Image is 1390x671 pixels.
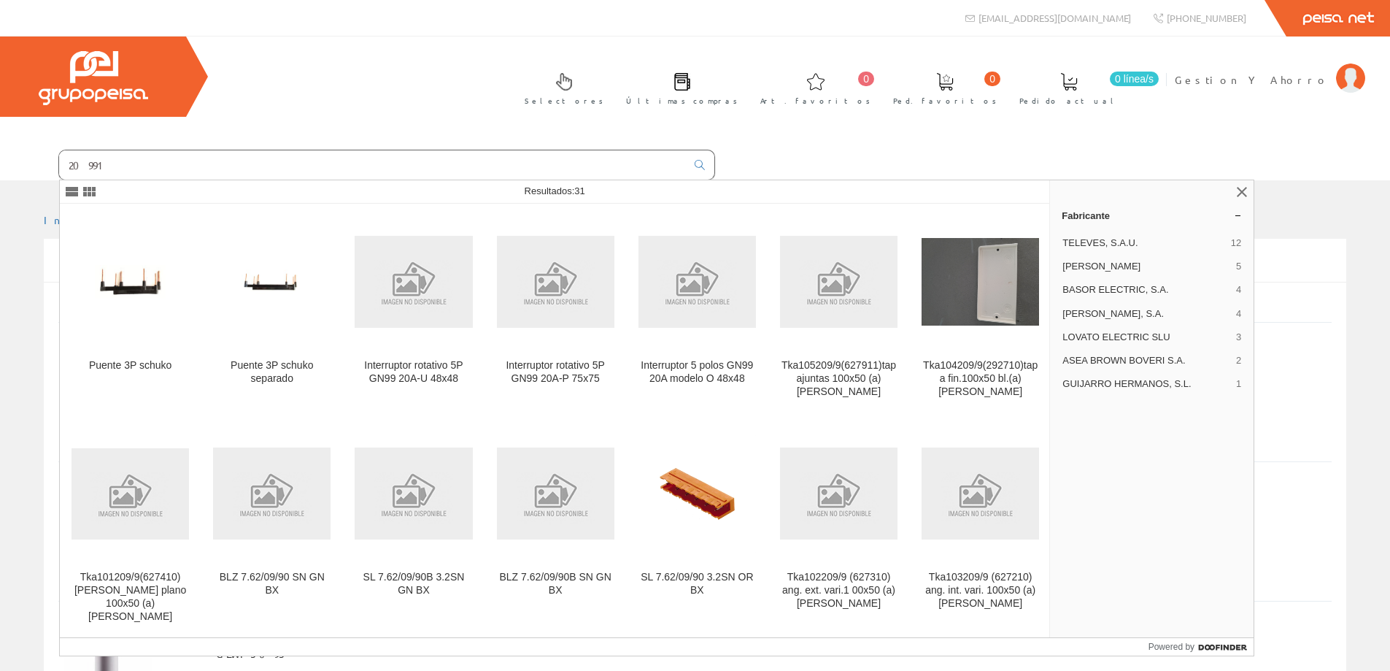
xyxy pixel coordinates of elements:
[201,204,342,415] a: Puente 3P schuko separado Puente 3P schuko separado
[780,448,897,540] img: Tka102209/9 (627310) ang. ext. vari.1 00x50 (a) simon
[1167,12,1246,24] span: [PHONE_NUMBER]
[497,448,614,540] img: BLZ 7.62/09/90B SN GN BX
[510,61,611,114] a: Selectores
[638,359,756,386] div: Interruptor 5 polos GN99 20A modelo O 48x48
[72,571,189,624] div: Tka101209/9(627410)[PERSON_NAME] plano 100x50 (a) [PERSON_NAME]
[213,359,331,386] div: Puente 3P schuko separado
[497,359,614,386] div: Interruptor rotativo 5P GN99 20A-P 75x75
[1148,638,1254,656] a: Powered by
[627,416,768,640] a: SL 7.62/09/90 3.2SN OR BX SL 7.62/09/90 3.2SN OR BX
[1062,377,1230,391] span: GUIJARRO HERMANOS, S.L.
[201,416,342,640] a: BLZ 7.62/09/90 SN GN BX BLZ 7.62/09/90 SN GN BX
[780,571,897,610] div: Tka102209/9 (627310) ang. ext. vari.1 00x50 (a) [PERSON_NAME]
[910,204,1051,415] a: Tka104209/9(292710)tapa fin.100x50 bl.(a) simon Tka104209/9(292710)tapa fin.100x50 bl.(a) [PERSON...
[213,448,331,540] img: BLZ 7.62/09/90 SN GN BX
[343,416,484,640] a: SL 7.62/09/90B 3.2SN GN BX SL 7.62/09/90B 3.2SN GN BX
[922,359,1039,399] div: Tka104209/9(292710)tapa fin.100x50 bl.(a) [PERSON_NAME]
[1062,331,1230,344] span: LOVATO ELECTRIC SLU
[485,204,626,415] a: Interruptor rotativo 5P GN99 20A-P 75x75 Interruptor rotativo 5P GN99 20A-P 75x75
[780,359,897,399] div: Tka105209/9(627911)tapajuntas 100x50 (a) [PERSON_NAME]
[1062,283,1230,296] span: BASOR ELECTRIC, S.A.
[1236,307,1241,321] span: 4
[893,93,997,108] span: Ped. favoritos
[355,448,472,540] img: SL 7.62/09/90B 3.2SN GN BX
[1236,354,1241,367] span: 2
[1050,204,1254,227] a: Fabricante
[768,204,909,415] a: Tka105209/9(627911)tapajuntas 100x50 (a) simon Tka105209/9(627911)tapajuntas 100x50 (a) [PERSON_N...
[638,571,756,597] div: SL 7.62/09/90 3.2SN OR BX
[39,51,148,105] img: Grupo Peisa
[497,236,614,328] img: Interruptor rotativo 5P GN99 20A-P 75x75
[355,359,472,386] div: Interruptor rotativo 5P GN99 20A-U 48x48
[1062,237,1225,250] span: TELEVES, S.A.U.
[1236,377,1241,391] span: 1
[858,72,874,86] span: 0
[922,448,1039,540] img: Tka103209/9 (627210) ang. int. vari. 100x50 (a) simon
[355,571,472,597] div: SL 7.62/09/90B 3.2SN GN BX
[497,571,614,597] div: BLZ 7.62/09/90B SN GN BX
[213,571,331,597] div: BLZ 7.62/09/90 SN GN BX
[1062,354,1230,367] span: ASEA BROWN BOVERI S.A.
[760,93,870,108] span: Art. favoritos
[60,416,201,640] a: Tka101209/9(627410)angulo plano 100x50 (a) simon Tka101209/9(627410)[PERSON_NAME] plano 100x50 (a...
[58,255,336,272] span: Últimos artículos comprados
[922,571,1039,610] div: Tka103209/9 (627210) ang. int. vari. 100x50 (a) [PERSON_NAME]
[1019,93,1119,108] span: Pedido actual
[72,223,189,340] img: Puente 3P schuko
[978,12,1131,24] span: [EMAIL_ADDRESS][DOMAIN_NAME]
[626,93,738,108] span: Últimas compras
[525,185,585,196] span: Resultados:
[780,236,897,328] img: Tka105209/9(627911)tapajuntas 100x50 (a) simon
[59,150,686,180] input: Buscar ...
[1175,72,1329,87] span: Gestion Y Ahorro
[343,204,484,415] a: Interruptor rotativo 5P GN99 20A-U 48x48 Interruptor rotativo 5P GN99 20A-U 48x48
[1148,640,1194,653] span: Powered by
[638,435,756,553] img: SL 7.62/09/90 3.2SN OR BX
[768,416,909,640] a: Tka102209/9 (627310) ang. ext. vari.1 00x50 (a) simon Tka102209/9 (627310) ang. ext. vari.1 00x50...
[984,72,1000,86] span: 0
[1062,260,1230,273] span: [PERSON_NAME]
[1236,331,1241,344] span: 3
[910,416,1051,640] a: Tka103209/9 (627210) ang. int. vari. 100x50 (a) simon Tka103209/9 (627210) ang. int. vari. 100x50...
[485,416,626,640] a: BLZ 7.62/09/90B SN GN BX BLZ 7.62/09/90B SN GN BX
[1062,307,1230,321] span: [PERSON_NAME], S.A.
[1236,283,1241,296] span: 4
[1231,237,1241,250] span: 12
[574,185,584,196] span: 31
[44,213,106,226] a: Inicio
[525,93,603,108] span: Selectores
[72,359,189,372] div: Puente 3P schuko
[72,448,189,540] img: Tka101209/9(627410)angulo plano 100x50 (a) simon
[627,204,768,415] a: Interruptor 5 polos GN99 20A modelo O 48x48 Interruptor 5 polos GN99 20A modelo O 48x48
[1175,61,1365,74] a: Gestion Y Ahorro
[922,238,1039,326] img: Tka104209/9(292710)tapa fin.100x50 bl.(a) simon
[638,236,756,328] img: Interruptor 5 polos GN99 20A modelo O 48x48
[355,236,472,328] img: Interruptor rotativo 5P GN99 20A-U 48x48
[60,204,201,415] a: Puente 3P schuko Puente 3P schuko
[1236,260,1241,273] span: 5
[611,61,745,114] a: Últimas compras
[1110,72,1159,86] span: 0 línea/s
[213,223,331,340] img: Puente 3P schuko separado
